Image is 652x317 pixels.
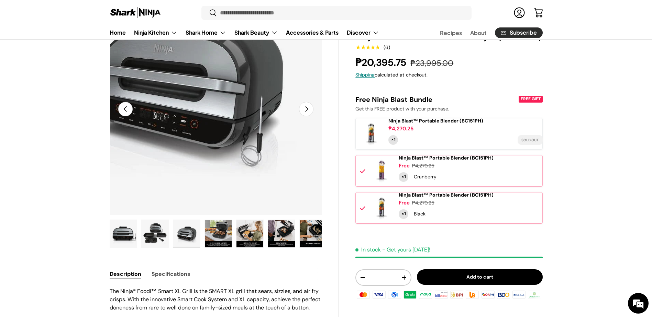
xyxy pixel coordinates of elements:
[355,72,375,78] a: Shipping
[110,266,141,282] button: Description
[465,289,480,300] img: ubp
[236,220,263,247] img: Ninja Foodi Smart XL Grill & Air Fryer (AG551PH)
[399,209,408,219] div: Quantity
[343,26,383,39] summary: Discover
[511,289,527,300] img: metrobank
[356,289,371,300] img: master
[173,220,200,247] img: ninja-foodi-smart-xl-grill-and-air-fryer-left-side-view-shark-ninja-philippines
[300,220,327,247] img: Ninja Foodi Smart XL Grill & Air Fryer (AG551PH)
[268,220,295,247] img: Ninja Foodi Smart XL Grill & Air Fryer (AG551PH)
[110,3,322,250] media-gallery: Gallery Viewer
[181,26,230,39] summary: Shark Home
[355,44,380,50] div: 5.0 out of 5.0 stars
[142,220,168,247] img: ninja-foodi-smart-xl-grill-and-air-fryer-full-parts-view-shark-ninja-philippines
[384,45,390,50] div: (6)
[355,246,381,253] span: In stock
[399,172,408,182] div: Quantity
[418,289,433,300] img: maya
[110,6,161,20] img: Shark Ninja Philippines
[110,220,137,247] img: ninja-foodi-smart-xl-grill-and-air-fryer-full-view-shark-ninja-philippines
[410,58,453,68] s: ₱23,995.00
[434,289,449,300] img: billease
[414,210,426,218] div: Black
[110,26,126,39] a: Home
[152,266,190,282] button: Specifications
[355,71,542,79] div: calculated at checkout.
[399,199,410,207] div: Free
[480,289,495,300] img: qrph
[414,173,436,180] div: Cranberry
[230,26,282,39] summary: Shark Beauty
[130,26,181,39] summary: Ninja Kitchen
[495,27,543,38] a: Subscribe
[527,289,542,300] img: landbank
[110,26,379,39] nav: Primary
[14,86,120,156] span: We are offline. Please leave us a message.
[399,192,494,198] a: Ninja Blast™ Portable Blender (BC151PH)
[510,30,537,36] span: Subscribe
[355,56,408,69] strong: ₱20,395.75
[101,211,125,221] em: Submit
[382,246,430,253] p: - Get yours [DATE]!
[355,95,517,104] div: Free Ninja Blast Bundle
[388,118,483,124] a: Ninja Blast™ Portable Blender (BC151PH)
[412,162,434,169] div: ₱4,270.25
[423,26,543,39] nav: Secondary
[36,38,115,47] div: Leave a message
[286,26,339,39] a: Accessories & Parts
[3,187,131,211] textarea: Type your message and click 'Submit'
[205,220,232,247] img: Ninja Foodi Smart XL Grill & Air Fryer (AG551PH)
[355,106,449,112] span: Get this FREE product with your purchase.
[449,289,464,300] img: bpi
[388,135,398,145] div: Quantity
[440,26,462,39] a: Recipes
[110,287,320,311] span: The Ninja® Foodi™ Smart XL Grill is the SMART XL grill that sears, sizzles, and air fry crisps. W...
[470,26,487,39] a: About
[113,3,129,20] div: Minimize live chat window
[412,199,434,207] div: ₱4,270.25
[417,269,543,285] button: Add to cart
[519,96,543,102] div: FREE GIFT
[355,44,380,51] span: ★★★★★
[399,162,410,169] div: Free
[387,289,402,300] img: gcash
[496,289,511,300] img: bdo
[399,155,494,161] a: Ninja Blast™ Portable Blender (BC151PH)
[388,125,413,132] div: ₱4,270.25
[402,289,418,300] img: grabpay
[371,289,386,300] img: visa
